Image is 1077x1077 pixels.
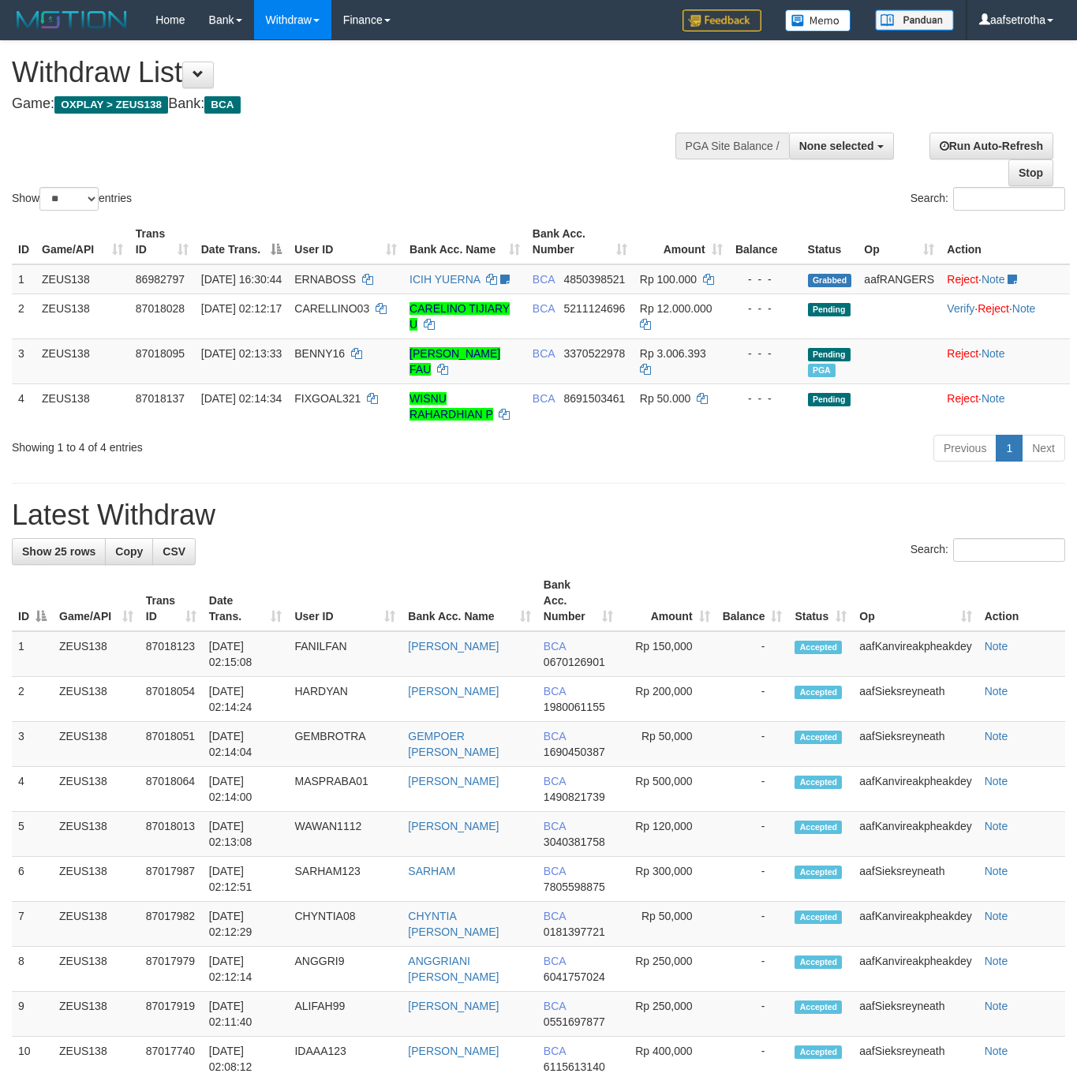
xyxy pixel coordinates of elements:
span: FIXGOAL321 [294,392,361,405]
div: Showing 1 to 4 of 4 entries [12,433,437,455]
td: aafRANGERS [858,264,941,294]
td: - [716,767,789,812]
span: Accepted [795,821,842,834]
td: [DATE] 02:12:29 [203,902,289,947]
span: Grabbed [808,274,852,287]
a: Next [1022,435,1065,462]
a: Note [985,775,1008,787]
a: [PERSON_NAME] [408,820,499,832]
span: Accepted [795,776,842,789]
th: Bank Acc. Name: activate to sort column ascending [402,570,537,631]
td: aafKanvireakpheakdey [853,812,978,857]
td: Rp 150,000 [619,631,716,677]
span: Accepted [795,866,842,879]
span: Copy 6041757024 to clipboard [544,970,605,983]
td: CHYNTIA08 [288,902,402,947]
td: 87017982 [140,902,203,947]
th: User ID: activate to sort column ascending [288,570,402,631]
td: 5 [12,812,53,857]
span: Show 25 rows [22,545,95,558]
a: [PERSON_NAME] [408,685,499,697]
span: Copy 7805598875 to clipboard [544,881,605,893]
select: Showentries [39,187,99,211]
div: - - - [735,346,795,361]
td: [DATE] 02:14:04 [203,722,289,767]
td: - [716,722,789,767]
a: Verify [947,302,974,315]
a: Reject [947,273,978,286]
label: Search: [911,187,1065,211]
span: Copy 0670126901 to clipboard [544,656,605,668]
td: Rp 250,000 [619,947,716,992]
td: 7 [12,902,53,947]
td: aafSieksreyneath [853,722,978,767]
a: Reject [947,347,978,360]
span: [DATE] 02:12:17 [201,302,282,315]
span: BENNY16 [294,347,345,360]
th: Bank Acc. Name: activate to sort column ascending [403,219,526,264]
a: CHYNTIA [PERSON_NAME] [408,910,499,938]
td: ZEUS138 [53,857,140,902]
a: Note [985,640,1008,653]
span: ERNABOSS [294,273,356,286]
td: 2 [12,677,53,722]
span: Accepted [795,911,842,924]
td: 1 [12,631,53,677]
a: CARELINO TIJIARY U [409,302,510,331]
span: CARELLINO03 [294,302,369,315]
span: Accepted [795,686,842,699]
h4: Game: Bank: [12,96,702,112]
span: Copy 3040381758 to clipboard [544,836,605,848]
span: Copy 1490821739 to clipboard [544,791,605,803]
a: Note [985,820,1008,832]
td: ZEUS138 [53,812,140,857]
label: Search: [911,538,1065,562]
td: SARHAM123 [288,857,402,902]
td: 87017987 [140,857,203,902]
a: Note [985,1000,1008,1012]
a: Note [985,865,1008,877]
a: [PERSON_NAME] [408,1045,499,1057]
td: [DATE] 02:14:00 [203,767,289,812]
td: aafKanvireakpheakdey [853,631,978,677]
h1: Withdraw List [12,57,702,88]
span: Copy 4850398521 to clipboard [563,273,625,286]
span: BCA [544,910,566,922]
td: ZEUS138 [53,677,140,722]
th: Date Trans.: activate to sort column ascending [203,570,289,631]
td: Rp 200,000 [619,677,716,722]
td: - [716,631,789,677]
td: Rp 50,000 [619,722,716,767]
div: - - - [735,271,795,287]
div: PGA Site Balance / [675,133,789,159]
span: 87018095 [136,347,185,360]
td: aafSieksreyneath [853,992,978,1037]
img: MOTION_logo.png [12,8,132,32]
input: Search: [953,538,1065,562]
span: Marked by aafanarl [808,364,836,377]
th: Game/API: activate to sort column ascending [53,570,140,631]
a: Note [985,1045,1008,1057]
th: Trans ID: activate to sort column ascending [129,219,195,264]
th: Balance [729,219,802,264]
img: panduan.png [875,9,954,31]
input: Search: [953,187,1065,211]
td: [DATE] 02:12:51 [203,857,289,902]
span: Rp 50.000 [640,392,691,405]
a: [PERSON_NAME] FAU [409,347,500,376]
span: BCA [544,955,566,967]
span: OXPLAY > ZEUS138 [54,96,168,114]
span: Copy [115,545,143,558]
th: Balance: activate to sort column ascending [716,570,789,631]
span: 87018137 [136,392,185,405]
td: Rp 50,000 [619,902,716,947]
span: Pending [808,348,851,361]
a: ICIH YUERNA [409,273,480,286]
td: - [716,902,789,947]
td: Rp 250,000 [619,992,716,1037]
td: 3 [12,338,36,383]
td: FANILFAN [288,631,402,677]
th: Action [941,219,1070,264]
td: 1 [12,264,36,294]
span: [DATE] 02:14:34 [201,392,282,405]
